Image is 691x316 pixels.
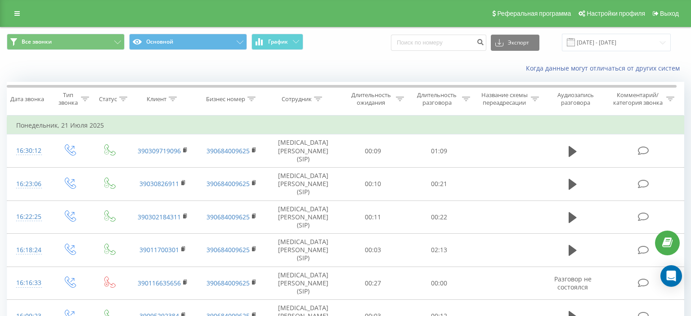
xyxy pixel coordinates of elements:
[16,142,40,160] div: 16:30:12
[282,95,312,103] div: Сотрудник
[406,200,472,234] td: 00:22
[480,91,529,107] div: Название схемы переадресации
[406,167,472,200] td: 00:21
[660,265,682,287] div: Open Intercom Messenger
[406,134,472,168] td: 01:09
[340,200,406,234] td: 00:11
[16,175,40,193] div: 16:23:06
[611,91,664,107] div: Комментарий/категория звонка
[266,234,340,267] td: [MEDICAL_DATA][PERSON_NAME] (SIP)
[206,213,250,221] a: 390684009625
[139,179,179,188] a: 39030826911
[406,267,472,300] td: 00:00
[16,241,40,259] div: 16:18:24
[7,116,684,134] td: Понедельник, 21 Июля 2025
[526,64,684,72] a: Когда данные могут отличаться от других систем
[138,147,181,155] a: 390309719096
[251,34,303,50] button: График
[99,95,117,103] div: Статус
[16,208,40,226] div: 16:22:25
[7,34,125,50] button: Все звонки
[10,95,44,103] div: Дата звонка
[348,91,394,107] div: Длительность ожидания
[340,267,406,300] td: 00:27
[206,147,250,155] a: 390684009625
[206,95,245,103] div: Бизнес номер
[414,91,460,107] div: Длительность разговора
[268,39,288,45] span: График
[266,200,340,234] td: [MEDICAL_DATA][PERSON_NAME] (SIP)
[139,245,179,254] a: 39011700301
[340,234,406,267] td: 00:03
[206,245,250,254] a: 390684009625
[406,234,472,267] td: 02:13
[340,134,406,168] td: 00:09
[138,279,181,287] a: 390116635656
[549,91,602,107] div: Аудиозапись разговора
[491,35,539,51] button: Экспорт
[22,38,52,45] span: Все звонки
[391,35,486,51] input: Поиск по номеру
[266,267,340,300] td: [MEDICAL_DATA][PERSON_NAME] (SIP)
[129,34,247,50] button: Основной
[587,10,645,17] span: Настройки профиля
[206,179,250,188] a: 390684009625
[138,213,181,221] a: 390302184311
[660,10,679,17] span: Выход
[16,274,40,292] div: 16:16:33
[266,134,340,168] td: [MEDICAL_DATA][PERSON_NAME] (SIP)
[554,275,592,291] span: Разговор не состоялся
[266,167,340,200] td: [MEDICAL_DATA][PERSON_NAME] (SIP)
[206,279,250,287] a: 390684009625
[497,10,571,17] span: Реферальная программа
[57,91,79,107] div: Тип звонка
[340,167,406,200] td: 00:10
[147,95,166,103] div: Клиент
